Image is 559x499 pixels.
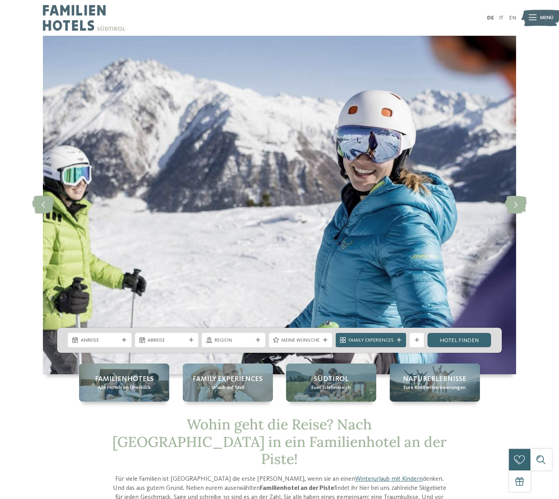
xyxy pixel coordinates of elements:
[260,485,334,491] strong: Familienhotel an der Piste
[98,384,151,391] span: Alle Hotels im Überblick
[95,374,154,384] span: Familienhotels
[404,384,466,391] span: Eure Kindheitserinnerungen
[540,14,553,21] span: Menü
[390,364,480,402] a: Familienhotel an der Piste = Spaß ohne Ende Naturerlebnisse Eure Kindheitserinnerungen
[79,364,169,402] a: Familienhotel an der Piste = Spaß ohne Ende Familienhotels Alle Hotels im Überblick
[183,364,273,402] a: Familienhotel an der Piste = Spaß ohne Ende Family Experiences Urlaub auf Maß
[147,337,186,344] span: Abreise
[314,374,348,384] span: Südtirol
[211,384,244,391] span: Urlaub auf Maß
[348,337,394,344] span: Family Experiences
[311,384,351,391] span: Euer Erlebnisreich
[487,15,494,21] a: DE
[215,337,253,344] span: Region
[499,15,503,21] a: IT
[403,374,466,384] span: Naturerlebnisse
[355,476,423,482] a: Winterurlaub mit Kindern
[43,36,516,374] img: Familienhotel an der Piste = Spaß ohne Ende
[509,15,516,21] a: EN
[281,337,320,344] span: Meine Wünsche
[193,374,263,384] span: Family Experiences
[112,415,447,468] span: Wohin geht die Reise? Nach [GEOGRAPHIC_DATA] in ein Familienhotel an der Piste!
[286,364,376,402] a: Familienhotel an der Piste = Spaß ohne Ende Südtirol Euer Erlebnisreich
[427,333,491,347] a: Hotel finden
[81,337,119,344] span: Anreise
